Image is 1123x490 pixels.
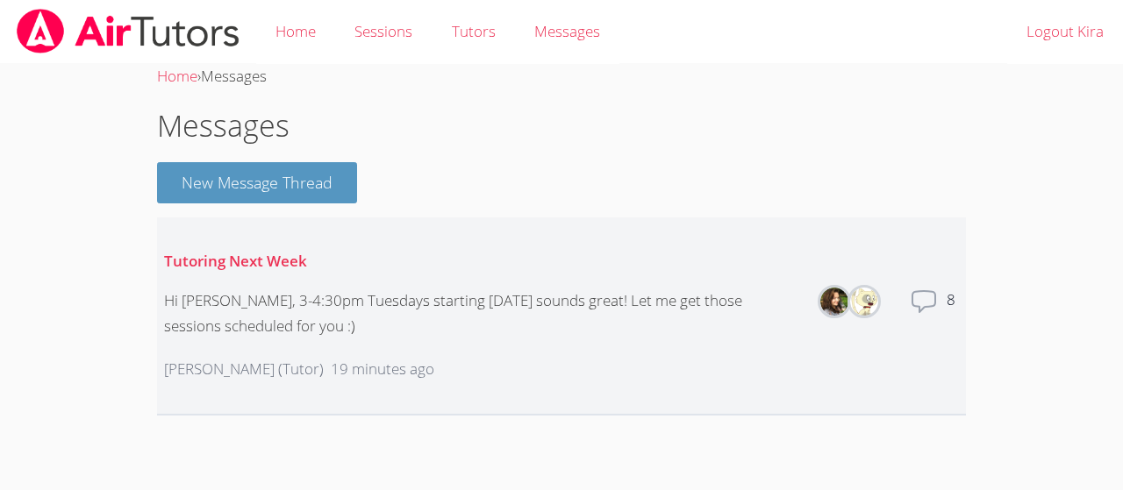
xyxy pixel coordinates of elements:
[164,251,307,271] a: Tutoring Next Week
[15,9,241,53] img: airtutors_banner-c4298cdbf04f3fff15de1276eac7730deb9818008684d7c2e4769d2f7ddbe033.png
[157,103,966,148] h1: Messages
[331,357,434,382] p: 19 minutes ago
[164,357,324,382] p: [PERSON_NAME] (Tutor)
[820,288,848,316] img: Diana Carle
[850,288,878,316] img: Kira Dubovska
[157,64,966,89] div: ›
[157,66,197,86] a: Home
[534,21,600,41] span: Messages
[157,162,357,203] button: New Message Thread
[947,288,959,344] dd: 8
[164,288,801,339] div: Hi [PERSON_NAME], 3-4:30pm Tuesdays starting [DATE] sounds great! Let me get those sessions sched...
[201,66,267,86] span: Messages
